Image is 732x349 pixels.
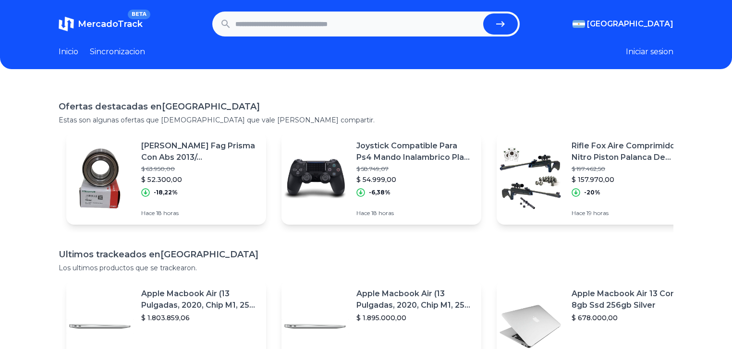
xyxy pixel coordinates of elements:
p: Apple Macbook Air (13 Pulgadas, 2020, Chip M1, 256 Gb De Ssd, 8 Gb De Ram) - Plata [141,288,258,311]
p: Hace 18 horas [356,209,474,217]
p: Hace 19 horas [572,209,689,217]
span: MercadoTrack [78,19,143,29]
p: $ 197.462,50 [572,165,689,173]
p: -20% [584,189,600,196]
img: Featured image [497,145,564,212]
img: MercadoTrack [59,16,74,32]
span: [GEOGRAPHIC_DATA] [587,18,673,30]
p: Estas son algunas ofertas que [DEMOGRAPHIC_DATA] que vale [PERSON_NAME] compartir. [59,115,673,125]
a: Sincronizacion [90,46,145,58]
p: Rifle Fox Aire Comprimido Nitro Piston Palanca De Carga [572,140,689,163]
p: Apple Macbook Air 13 Core I5 8gb Ssd 256gb Silver [572,288,689,311]
a: Featured image[PERSON_NAME] Fag Prisma Con Abs 2013/...$ 63.950,00$ 52.300,00-18,22%Hace 18 horas [66,132,266,225]
a: Featured imageRifle Fox Aire Comprimido Nitro Piston Palanca De Carga$ 197.462,50$ 157.970,00-20%... [497,132,696,225]
a: Inicio [59,46,78,58]
p: $ 1.895.000,00 [356,313,474,323]
p: $ 678.000,00 [572,313,689,323]
button: [GEOGRAPHIC_DATA] [573,18,673,30]
button: Iniciar sesion [626,46,673,58]
h1: Ultimos trackeados en [GEOGRAPHIC_DATA] [59,248,673,261]
p: Apple Macbook Air (13 Pulgadas, 2020, Chip M1, 256 Gb De Ssd, 8 Gb De Ram) - Plata [356,288,474,311]
img: Featured image [66,145,134,212]
span: BETA [128,10,150,19]
p: $ 54.999,00 [356,175,474,184]
p: Joystick Compatible Para Ps4 Mando Inalambrico Play 4 Negro [356,140,474,163]
h1: Ofertas destacadas en [GEOGRAPHIC_DATA] [59,100,673,113]
img: Featured image [281,145,349,212]
p: -18,22% [154,189,178,196]
p: [PERSON_NAME] Fag Prisma Con Abs 2013/... [141,140,258,163]
p: Hace 18 horas [141,209,258,217]
p: $ 52.300,00 [141,175,258,184]
p: $ 63.950,00 [141,165,258,173]
p: Los ultimos productos que se trackearon. [59,263,673,273]
p: $ 58.749,07 [356,165,474,173]
p: $ 1.803.859,06 [141,313,258,323]
p: -6,38% [369,189,390,196]
a: Featured imageJoystick Compatible Para Ps4 Mando Inalambrico Play 4 Negro$ 58.749,07$ 54.999,00-6... [281,132,481,225]
img: Argentina [573,20,585,28]
a: MercadoTrackBETA [59,16,143,32]
p: $ 157.970,00 [572,175,689,184]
